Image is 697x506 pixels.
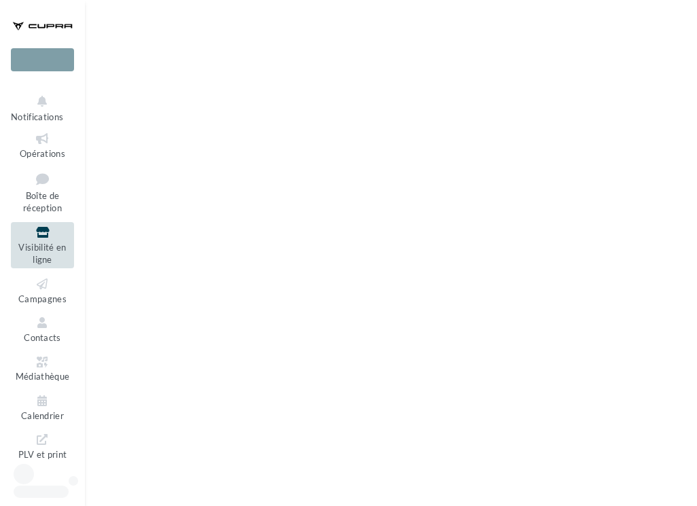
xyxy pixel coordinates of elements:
a: Contacts [11,312,74,346]
span: Opérations [20,148,65,159]
span: Calendrier [21,410,64,421]
a: Visibilité en ligne [11,222,74,268]
a: Boîte de réception [11,167,74,217]
a: Médiathèque [11,352,74,385]
div: Nouvelle campagne [11,48,74,71]
a: Opérations [11,128,74,162]
a: PLV et print personnalisable [11,429,74,488]
span: Boîte de réception [23,190,62,214]
span: Notifications [11,111,63,122]
span: Visibilité en ligne [18,242,66,266]
span: Campagnes [18,293,67,304]
span: Contacts [24,332,61,343]
a: Calendrier [11,391,74,424]
span: PLV et print personnalisable [17,446,69,485]
a: Campagnes [11,274,74,307]
span: Médiathèque [16,372,70,382]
